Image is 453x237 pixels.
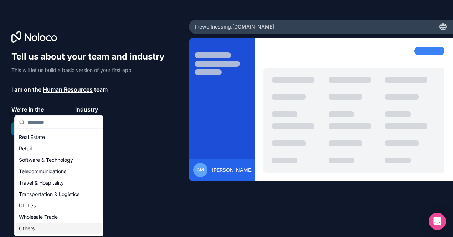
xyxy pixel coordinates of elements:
div: Software & Technology [16,155,102,166]
div: Retail [16,143,102,155]
span: [PERSON_NAME] [212,166,253,174]
div: Travel & Hospitality [16,177,102,189]
div: Utilities [16,200,102,212]
span: CM [197,167,204,173]
span: thewellnessmg .[DOMAIN_NAME] [195,23,274,30]
div: Open Intercom Messenger [429,213,446,230]
div: Others [16,223,102,235]
span: team [94,85,108,94]
span: __________ [45,105,74,114]
div: Wholesale Trade [16,212,102,223]
div: Telecommunications [16,166,102,177]
span: I am on the [11,85,41,94]
div: Suggestions [15,129,103,236]
p: This will let us build a basic version of your first app [11,67,171,74]
span: Human Resources [43,85,93,94]
span: We’re in the [11,105,44,114]
h1: Tell us about your team and industry [11,51,171,62]
span: industry [75,105,98,114]
div: Real Estate [16,132,102,143]
div: Transportation & Logistics [16,189,102,200]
